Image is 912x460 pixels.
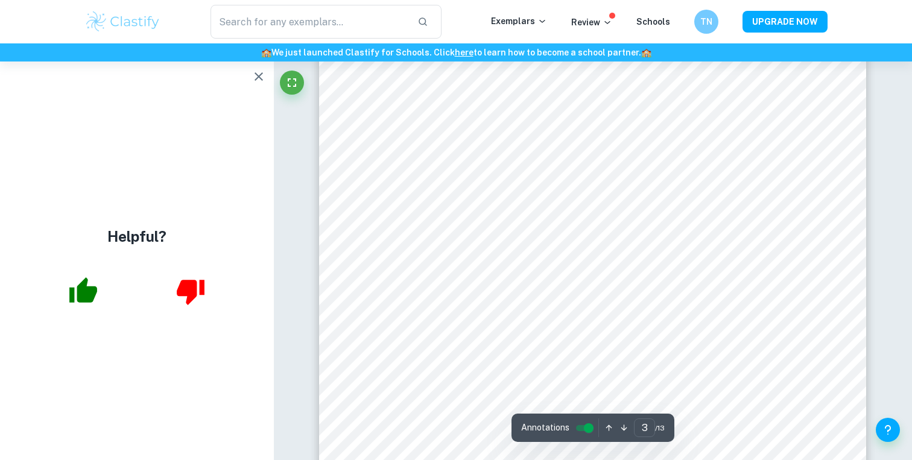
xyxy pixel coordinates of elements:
[521,421,569,434] span: Annotations
[2,46,910,59] h6: We just launched Clastify for Schools. Click to learn how to become a school partner.
[455,48,473,57] a: here
[571,16,612,29] p: Review
[743,11,828,33] button: UPGRADE NOW
[261,48,271,57] span: 🏫
[84,10,161,34] img: Clastify logo
[655,423,665,433] span: / 13
[700,15,714,28] h6: TN
[694,10,718,34] button: TN
[876,418,900,442] button: Help and Feedback
[280,71,304,95] button: Fullscreen
[636,17,670,27] a: Schools
[641,48,651,57] span: 🏫
[491,14,547,28] p: Exemplars
[107,225,166,247] h4: Helpful?
[211,5,408,39] input: Search for any exemplars...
